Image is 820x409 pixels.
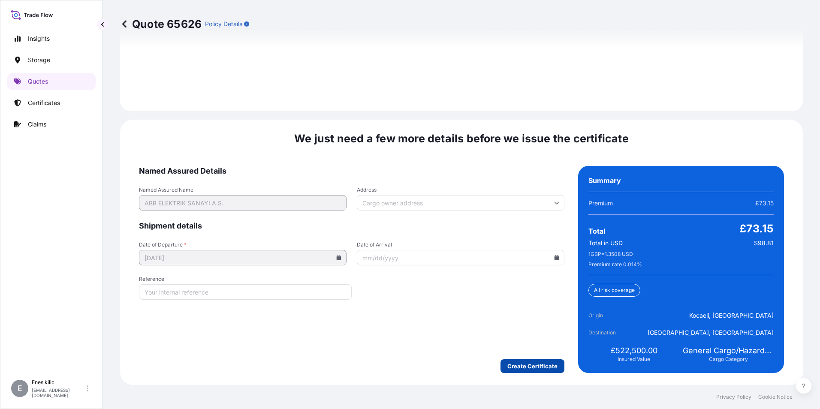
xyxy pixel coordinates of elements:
a: Certificates [7,94,96,111]
span: Summary [588,176,621,185]
p: Quotes [28,77,48,86]
span: Named Assured Details [139,166,564,176]
p: [EMAIL_ADDRESS][DOMAIN_NAME] [32,388,85,398]
span: $98.81 [754,239,774,247]
p: Create Certificate [507,362,558,370]
span: Reference [139,276,352,283]
p: Quote 65626 [120,17,202,31]
p: Claims [28,120,46,129]
span: £73.15 [755,199,774,208]
p: Policy Details [205,20,242,28]
p: Storage [28,56,50,64]
input: Cargo owner address [357,195,564,211]
span: Origin [588,311,636,320]
span: E [18,384,22,393]
span: [GEOGRAPHIC_DATA], [GEOGRAPHIC_DATA] [648,328,774,337]
span: Premium [588,199,613,208]
a: Privacy Policy [716,394,751,400]
span: Date of Departure [139,241,347,248]
a: Claims [7,116,96,133]
span: Kocaeli, [GEOGRAPHIC_DATA] [689,311,774,320]
span: £522,500.00 [611,346,657,356]
span: Insured Value [618,356,650,363]
span: 1 GBP = 1.3508 USD [588,251,633,258]
p: Enes kilic [32,379,85,386]
input: mm/dd/yyyy [357,250,564,265]
span: £73.15 [739,222,774,235]
span: Cargo Category [709,356,748,363]
span: Total [588,227,605,235]
span: Shipment details [139,221,564,231]
a: Storage [7,51,96,69]
a: Insights [7,30,96,47]
p: Insights [28,34,50,43]
span: Date of Arrival [357,241,564,248]
span: Address [357,186,564,193]
button: Create Certificate [500,359,564,373]
div: All risk coverage [588,284,640,297]
p: Certificates [28,99,60,107]
input: mm/dd/yyyy [139,250,347,265]
input: Your internal reference [139,284,352,300]
span: Destination [588,328,636,337]
span: Premium rate 0.014 % [588,261,642,268]
a: Cookie Notice [758,394,793,400]
a: Quotes [7,73,96,90]
span: Named Assured Name [139,186,347,193]
span: General Cargo/Hazardous Material [683,346,774,356]
span: We just need a few more details before we issue the certificate [294,132,629,145]
span: Total in USD [588,239,623,247]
